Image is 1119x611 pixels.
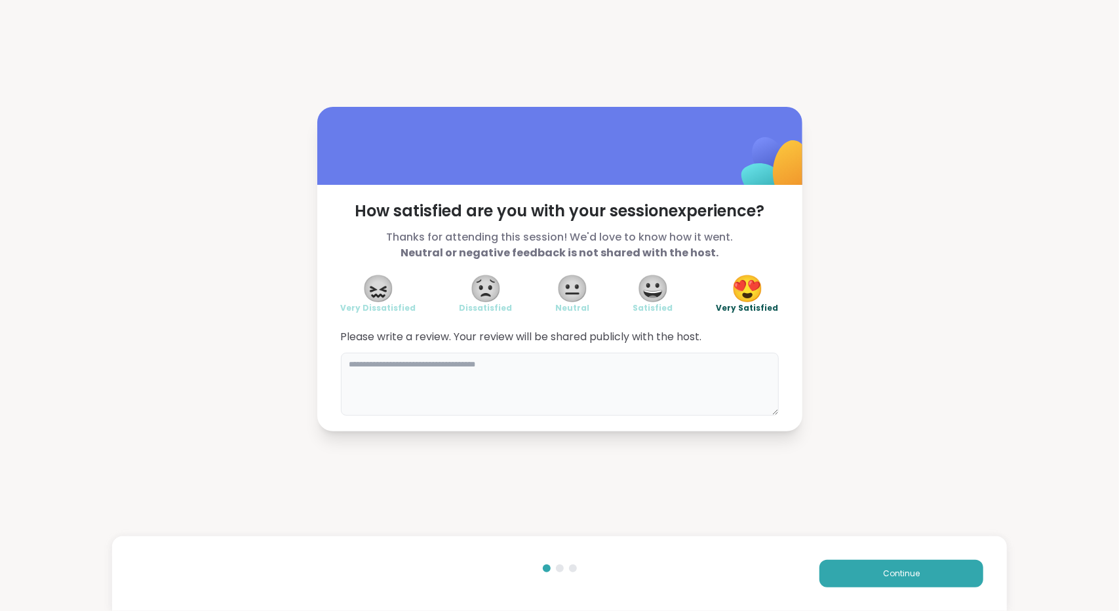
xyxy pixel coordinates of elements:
span: Very Satisfied [717,303,779,313]
span: How satisfied are you with your session experience? [341,201,779,222]
span: 😐 [557,277,589,300]
span: 😀 [637,277,669,300]
span: Neutral [556,303,590,313]
span: Please write a review. Your review will be shared publicly with the host. [341,329,779,345]
button: Continue [819,560,983,587]
span: Very Dissatisfied [341,303,416,313]
span: Thanks for attending this session! We'd love to know how it went. [341,229,779,261]
b: Neutral or negative feedback is not shared with the host. [401,245,718,260]
span: Satisfied [633,303,673,313]
span: 😟 [469,277,502,300]
span: Dissatisfied [460,303,513,313]
span: 😍 [731,277,764,300]
span: Continue [883,568,920,580]
span: 😖 [362,277,395,300]
img: ShareWell Logomark [711,103,841,233]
